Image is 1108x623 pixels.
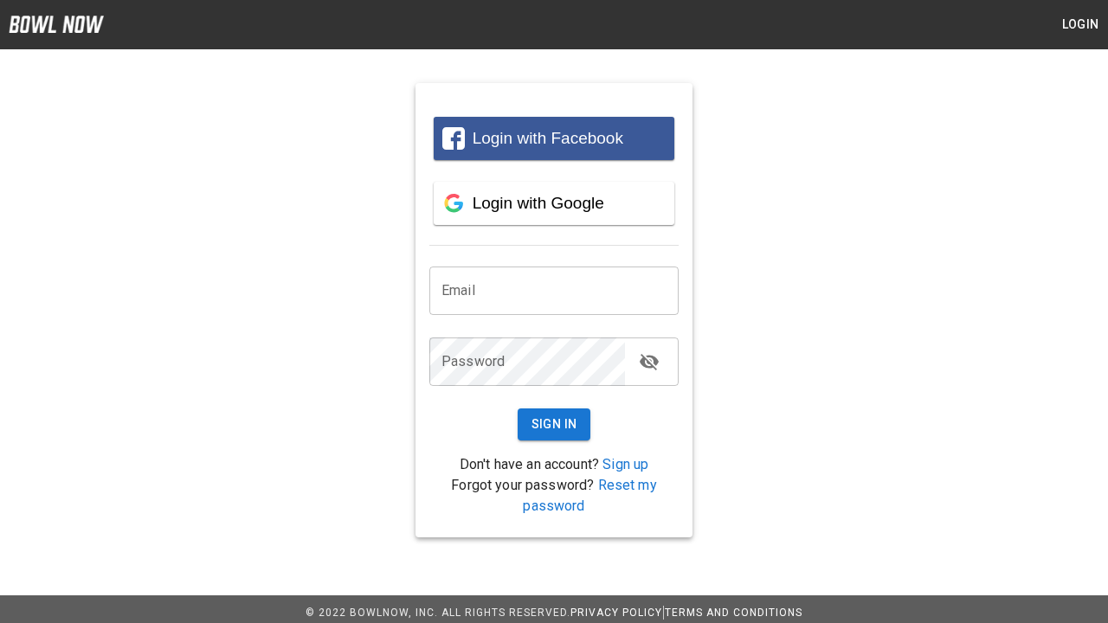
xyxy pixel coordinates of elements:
[306,607,570,619] span: © 2022 BowlNow, Inc. All Rights Reserved.
[434,182,674,225] button: Login with Google
[9,16,104,33] img: logo
[429,475,679,517] p: Forgot your password?
[632,344,667,379] button: toggle password visibility
[473,194,604,212] span: Login with Google
[665,607,802,619] a: Terms and Conditions
[429,454,679,475] p: Don't have an account?
[1053,9,1108,41] button: Login
[434,117,674,160] button: Login with Facebook
[523,477,656,514] a: Reset my password
[602,456,648,472] a: Sign up
[518,408,591,440] button: Sign In
[570,607,662,619] a: Privacy Policy
[473,129,623,147] span: Login with Facebook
